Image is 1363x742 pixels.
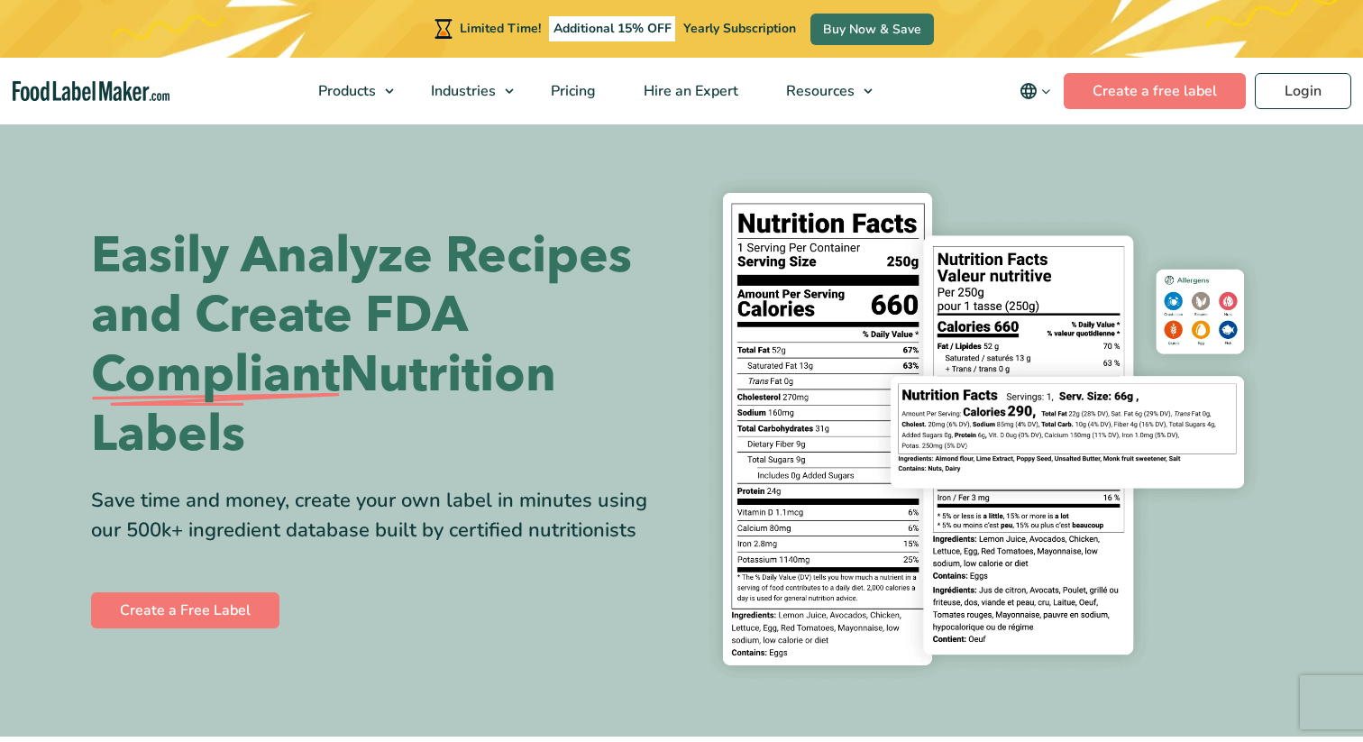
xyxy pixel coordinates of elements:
[425,81,498,101] span: Industries
[295,58,403,124] a: Products
[781,81,856,101] span: Resources
[91,345,340,405] span: Compliant
[527,58,616,124] a: Pricing
[91,486,668,545] div: Save time and money, create your own label in minutes using our 500k+ ingredient database built b...
[313,81,378,101] span: Products
[763,58,882,124] a: Resources
[638,81,740,101] span: Hire an Expert
[620,58,758,124] a: Hire an Expert
[1064,73,1246,109] a: Create a free label
[91,592,279,628] a: Create a Free Label
[683,20,796,37] span: Yearly Subscription
[549,16,676,41] span: Additional 15% OFF
[545,81,598,101] span: Pricing
[91,226,668,464] h1: Easily Analyze Recipes and Create FDA Nutrition Labels
[810,14,934,45] a: Buy Now & Save
[1255,73,1351,109] a: Login
[407,58,523,124] a: Industries
[460,20,541,37] span: Limited Time!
